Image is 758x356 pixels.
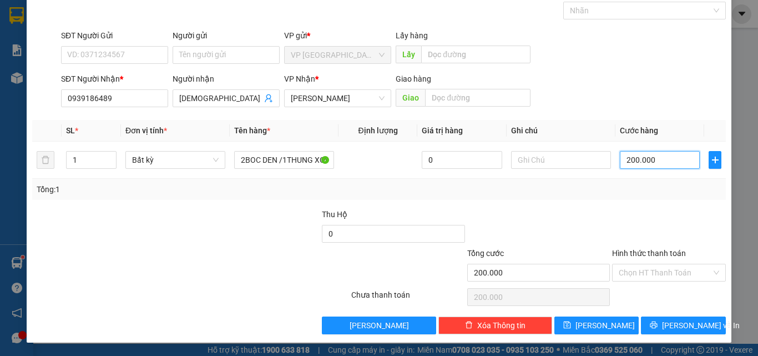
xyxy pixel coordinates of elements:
[66,126,75,135] span: SL
[650,321,658,330] span: printer
[120,14,147,41] img: logo.jpg
[350,289,466,308] div: Chưa thanh toán
[350,319,409,332] span: [PERSON_NAME]
[284,74,315,83] span: VP Nhận
[421,46,530,63] input: Dọc đường
[396,89,425,107] span: Giao
[425,89,530,107] input: Dọc đường
[173,29,280,42] div: Người gửi
[612,249,686,258] label: Hình thức thanh toán
[132,152,219,168] span: Bất kỳ
[396,46,421,63] span: Lấy
[477,319,525,332] span: Xóa Thông tin
[291,90,385,107] span: VP Phan Thiết
[72,16,107,107] b: BIÊN NHẬN GỬI HÀNG HÓA
[93,53,153,67] li: (c) 2017
[61,29,168,42] div: SĐT Người Gửi
[465,321,473,330] span: delete
[322,210,347,219] span: Thu Hộ
[37,183,294,195] div: Tổng: 1
[93,42,153,51] b: [DOMAIN_NAME]
[575,319,635,332] span: [PERSON_NAME]
[14,72,63,124] b: [PERSON_NAME]
[396,74,431,83] span: Giao hàng
[234,126,270,135] span: Tên hàng
[264,94,273,103] span: user-add
[284,29,391,42] div: VP gửi
[554,317,639,334] button: save[PERSON_NAME]
[709,151,721,169] button: plus
[620,126,658,135] span: Cước hàng
[641,317,726,334] button: printer[PERSON_NAME] và In
[125,126,167,135] span: Đơn vị tính
[396,31,428,40] span: Lấy hàng
[61,73,168,85] div: SĐT Người Nhận
[291,47,385,63] span: VP Sài Gòn
[37,151,54,169] button: delete
[662,319,740,332] span: [PERSON_NAME] và In
[438,317,552,334] button: deleteXóa Thông tin
[563,321,571,330] span: save
[422,126,463,135] span: Giá trị hàng
[507,120,615,142] th: Ghi chú
[709,156,721,164] span: plus
[358,126,397,135] span: Định lượng
[422,151,502,169] input: 0
[467,249,504,258] span: Tổng cước
[234,151,334,169] input: VD: Bàn, Ghế
[173,73,280,85] div: Người nhận
[511,151,611,169] input: Ghi Chú
[322,317,436,334] button: [PERSON_NAME]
